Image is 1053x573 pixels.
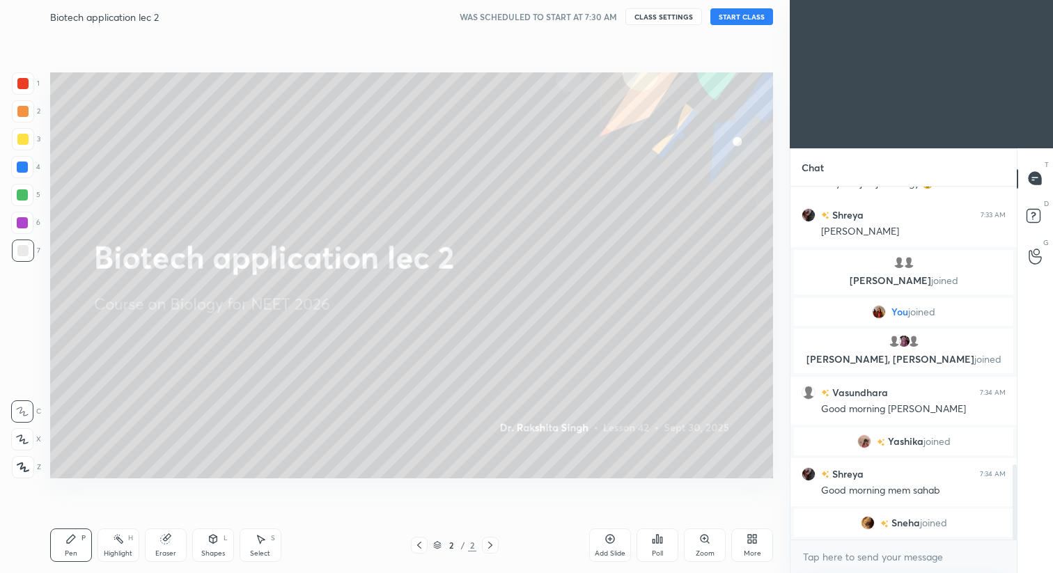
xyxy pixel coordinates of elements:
div: 2 [468,539,476,551]
img: no-rating-badge.077c3623.svg [821,471,829,478]
div: Highlight [104,550,132,557]
div: / [461,541,465,549]
h6: Shreya [829,466,864,481]
div: Good morning [PERSON_NAME] [821,402,1006,416]
div: 1 [12,72,40,95]
div: 4 [11,156,40,178]
div: 6 [11,212,40,234]
img: e37a4afb824f4879b955433127e5b5ee.jpg [802,207,816,221]
div: L [224,535,228,542]
h6: Vasundhara [829,385,888,400]
img: default.png [907,334,921,348]
img: 38531d71915049ea9f9cf5fdb40ea5e4.jpg [897,334,911,348]
span: joined [974,352,1001,366]
p: [PERSON_NAME], [PERSON_NAME] [802,354,1005,365]
div: 7 [12,240,40,262]
div: grid [790,187,1017,540]
div: 5 [11,184,40,206]
div: Bdiya aaj m jldi uth gyi🙂‍↕️ tum btao aksh [821,177,1006,191]
div: 3 [12,128,40,150]
img: default.png [802,385,816,399]
p: [PERSON_NAME] [802,275,1005,286]
img: default.png [902,256,916,269]
div: 7:34 AM [980,388,1006,396]
span: joined [931,274,958,287]
div: P [81,535,86,542]
span: joined [923,436,951,447]
span: You [891,306,908,317]
img: 94bddf64af0a4f32824c27b5d7dfa9f2.jpg [861,516,875,530]
div: Eraser [155,550,176,557]
div: Good morning mem sahab [821,484,1006,498]
div: 2 [12,100,40,123]
button: CLASS SETTINGS [625,8,702,25]
div: 2 [444,541,458,549]
img: no-rating-badge.077c3623.svg [821,389,829,397]
img: default.png [887,334,901,348]
h5: WAS SCHEDULED TO START AT 7:30 AM [460,10,617,23]
div: Shapes [201,550,225,557]
p: T [1045,159,1049,170]
p: D [1044,198,1049,209]
div: X [11,428,41,450]
span: Yashika [888,436,923,447]
img: default.png [892,256,906,269]
p: G [1043,237,1049,248]
img: e37a4afb824f4879b955433127e5b5ee.jpg [802,466,816,480]
img: 3ef90e5503eb4f54bc8dc0bc5270f2de.jpg [857,434,871,448]
span: joined [920,517,947,528]
div: H [128,535,133,542]
img: no-rating-badge.077c3623.svg [821,212,829,219]
span: Sneha [891,517,920,528]
div: 7:34 AM [980,469,1006,478]
div: Poll [652,550,663,557]
div: Z [12,456,41,478]
div: [PERSON_NAME] [821,225,1006,239]
span: joined [908,306,935,317]
img: no-rating-badge.077c3623.svg [877,438,885,446]
h4: Biotech application lec 2 [50,10,159,24]
div: Zoom [696,550,715,557]
div: Pen [65,550,77,557]
img: 9fba9e39355a4b27a121417188630cea.jpg [872,305,886,319]
div: S [271,535,275,542]
img: no-rating-badge.077c3623.svg [880,519,889,527]
button: START CLASS [710,8,773,25]
div: 7:33 AM [981,210,1006,219]
h6: Shreya [829,207,864,222]
p: Chat [790,149,835,186]
div: Add Slide [595,550,625,557]
div: C [11,400,41,423]
div: More [744,550,761,557]
div: Select [250,550,270,557]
